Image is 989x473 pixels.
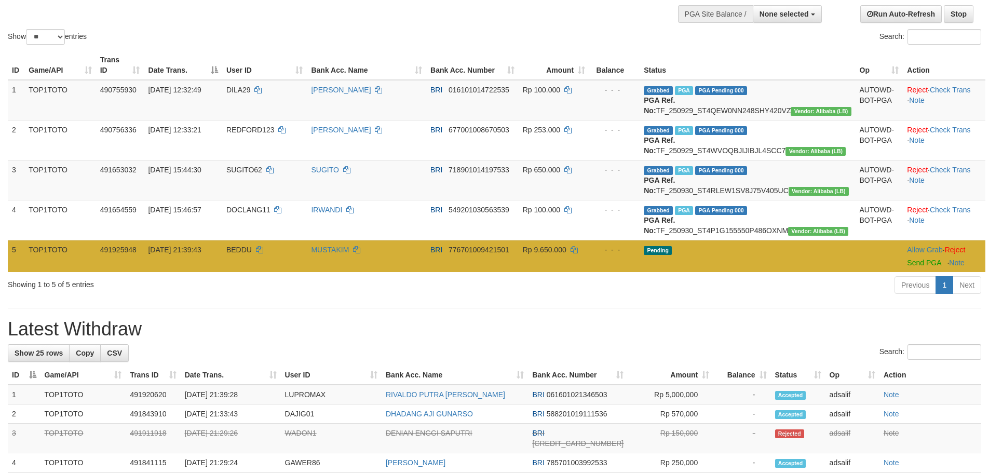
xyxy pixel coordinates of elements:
span: BRI [532,458,544,467]
span: Rp 9.650.000 [523,246,566,254]
a: Allow Grab [907,246,942,254]
span: Marked by adsalif [675,86,693,95]
a: [PERSON_NAME] [311,86,371,94]
a: Send PGA [907,259,941,267]
a: Note [884,429,899,437]
th: Trans ID: activate to sort column ascending [96,50,144,80]
span: Rp 100.000 [523,206,560,214]
th: Bank Acc. Number: activate to sort column ascending [426,50,519,80]
span: BRI [430,246,442,254]
td: · · [903,160,985,200]
th: Date Trans.: activate to sort column descending [144,50,222,80]
span: Grabbed [644,86,673,95]
a: Note [909,96,925,104]
a: Next [953,276,981,294]
span: Grabbed [644,206,673,215]
th: Bank Acc. Number: activate to sort column ascending [528,366,628,385]
select: Showentries [26,29,65,45]
b: PGA Ref. No: [644,176,675,195]
span: BRI [532,390,544,399]
th: Status: activate to sort column ascending [771,366,825,385]
span: Copy 600801037327538 to clipboard [532,439,624,448]
span: PGA Pending [695,86,747,95]
span: Copy 677001008670503 to clipboard [449,126,509,134]
td: TF_250930_ST4P1G155550P486OXNM [640,200,855,240]
td: Rp 150,000 [628,424,713,453]
span: · [907,246,944,254]
td: 4 [8,453,40,472]
th: Op: activate to sort column ascending [825,366,879,385]
span: Accepted [775,391,806,400]
a: [PERSON_NAME] [386,458,445,467]
th: Status [640,50,855,80]
label: Search: [879,29,981,45]
span: Vendor URL: https://dashboard.q2checkout.com/secure [788,227,848,236]
td: · · [903,80,985,120]
span: Vendor URL: https://dashboard.q2checkout.com/secure [785,147,846,156]
td: - [713,404,770,424]
td: TOP1TOTO [24,200,96,240]
td: [DATE] 21:29:24 [181,453,281,472]
a: Note [909,176,925,184]
div: - - - [593,85,635,95]
span: Pending [644,246,672,255]
td: AUTOWD-BOT-PGA [856,80,903,120]
span: DOCLANG11 [226,206,270,214]
span: PGA Pending [695,206,747,215]
th: ID [8,50,24,80]
td: · · [903,200,985,240]
span: Marked by adsalif [675,126,693,135]
a: Check Trans [930,126,971,134]
label: Search: [879,344,981,360]
span: BRI [532,429,544,437]
a: Show 25 rows [8,344,70,362]
td: GAWER86 [281,453,382,472]
td: [DATE] 21:39:28 [181,385,281,404]
div: - - - [593,245,635,255]
span: 491925948 [100,246,137,254]
span: Copy [76,349,94,357]
div: - - - [593,205,635,215]
span: [DATE] 12:32:49 [148,86,201,94]
a: Check Trans [930,86,971,94]
td: Rp 570,000 [628,404,713,424]
td: 5 [8,240,24,272]
a: Check Trans [930,166,971,174]
span: 491653032 [100,166,137,174]
span: BRI [430,126,442,134]
span: CSV [107,349,122,357]
a: Reject [907,126,928,134]
td: TOP1TOTO [40,453,126,472]
td: 4 [8,200,24,240]
b: PGA Ref. No: [644,136,675,155]
a: [PERSON_NAME] [311,126,371,134]
input: Search: [907,29,981,45]
div: - - - [593,165,635,175]
th: Game/API: activate to sort column ascending [40,366,126,385]
td: TF_250930_ST4RLEW1SV8J75V405UC [640,160,855,200]
a: IRWANDI [311,206,342,214]
h1: Latest Withdraw [8,319,981,340]
td: 3 [8,160,24,200]
td: 491841115 [126,453,180,472]
td: AUTOWD-BOT-PGA [856,120,903,160]
td: 491920620 [126,385,180,404]
span: BRI [532,410,544,418]
b: PGA Ref. No: [644,96,675,115]
span: Copy 588201019111536 to clipboard [547,410,607,418]
td: - [713,385,770,404]
a: Note [884,390,899,399]
span: Rp 100.000 [523,86,560,94]
a: MUSTAKIM [311,246,349,254]
span: [DATE] 12:33:21 [148,126,201,134]
span: None selected [760,10,809,18]
th: Balance [589,50,640,80]
div: PGA Site Balance / [678,5,753,23]
input: Search: [907,344,981,360]
td: 2 [8,404,40,424]
a: Note [884,410,899,418]
td: TOP1TOTO [24,80,96,120]
td: TF_250929_ST4WVOQBJIJIBJL4SCC7 [640,120,855,160]
a: 1 [936,276,953,294]
td: TOP1TOTO [24,120,96,160]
